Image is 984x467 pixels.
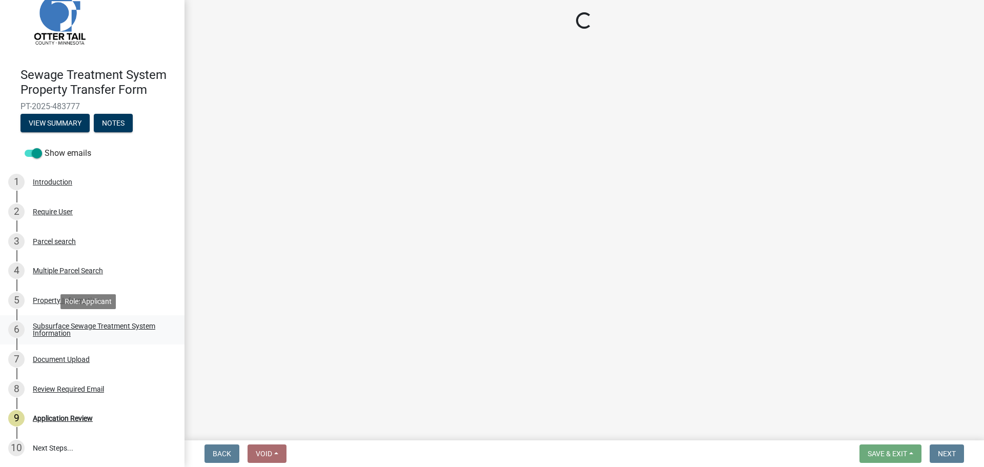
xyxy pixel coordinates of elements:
[94,114,133,132] button: Notes
[8,233,25,250] div: 3
[8,440,25,456] div: 10
[33,297,100,304] div: Property Information
[8,292,25,309] div: 5
[25,147,91,159] label: Show emails
[248,444,286,463] button: Void
[938,450,956,458] span: Next
[8,262,25,279] div: 4
[33,238,76,245] div: Parcel search
[33,208,73,215] div: Require User
[20,68,176,97] h4: Sewage Treatment System Property Transfer Form
[60,294,116,309] div: Role: Applicant
[204,444,239,463] button: Back
[20,101,164,111] span: PT-2025-483777
[868,450,907,458] span: Save & Exit
[8,351,25,368] div: 7
[8,410,25,427] div: 9
[94,119,133,128] wm-modal-confirm: Notes
[20,114,90,132] button: View Summary
[33,322,168,337] div: Subsurface Sewage Treatment System Information
[20,119,90,128] wm-modal-confirm: Summary
[213,450,231,458] span: Back
[859,444,921,463] button: Save & Exit
[8,381,25,397] div: 8
[33,415,93,422] div: Application Review
[8,204,25,220] div: 2
[8,321,25,338] div: 6
[33,385,104,393] div: Review Required Email
[33,178,72,186] div: Introduction
[930,444,964,463] button: Next
[33,356,90,363] div: Document Upload
[8,174,25,190] div: 1
[256,450,272,458] span: Void
[33,267,103,274] div: Multiple Parcel Search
